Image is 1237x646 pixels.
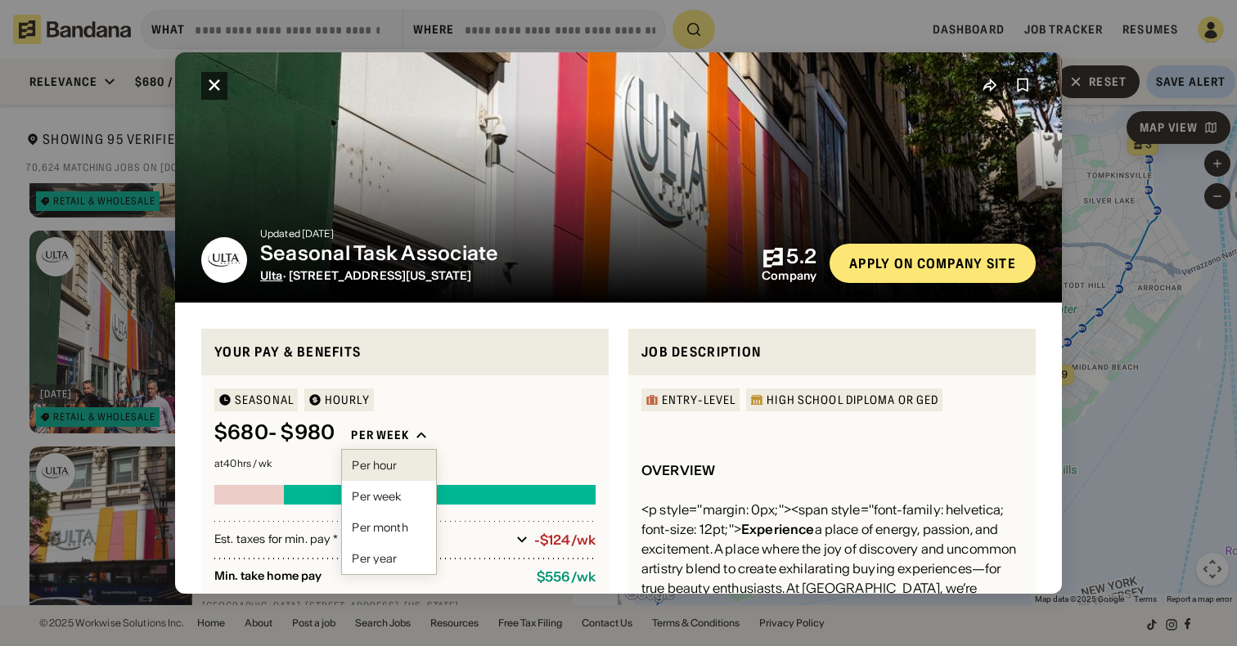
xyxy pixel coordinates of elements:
img: Ulta logo [201,237,247,283]
div: Per year [352,553,426,564]
img: Bandana logo [763,248,783,267]
div: Updated [DATE] [260,229,749,239]
div: 5.2 [786,245,816,269]
div: · [STREET_ADDRESS][US_STATE] [260,269,749,283]
div: High School Diploma or GED [767,394,938,406]
div: Seasonal [235,394,294,406]
div: -$124/wk [534,532,596,548]
div: at 40 hrs / wk [214,459,596,469]
div: Per hour [352,460,426,471]
div: Job Description [641,342,1023,362]
div: Apply on company site [849,257,1016,270]
div: Per month [352,522,426,533]
div: Entry-Level [662,394,735,406]
div: OVERVIEW [641,462,715,478]
div: Seasonal Task Associate [260,242,749,266]
div: Per week [351,428,409,442]
div: HOURLY [325,394,370,406]
div: <p style="margin: 0px;"><span style="font-family: helvetica; font-size: 12pt;"> a place of energy... [641,421,1023,637]
div: Est. taxes for min. pay * [214,532,510,548]
div: $ 680 - $980 [214,421,335,445]
div: Company [762,269,816,283]
div: $ 556 / wk [537,569,596,585]
div: Min. take home pay [214,569,524,585]
div: Your pay & benefits [214,342,596,362]
span: Ulta [260,268,283,283]
div: Experience [741,521,815,537]
div: Per week [352,491,426,502]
